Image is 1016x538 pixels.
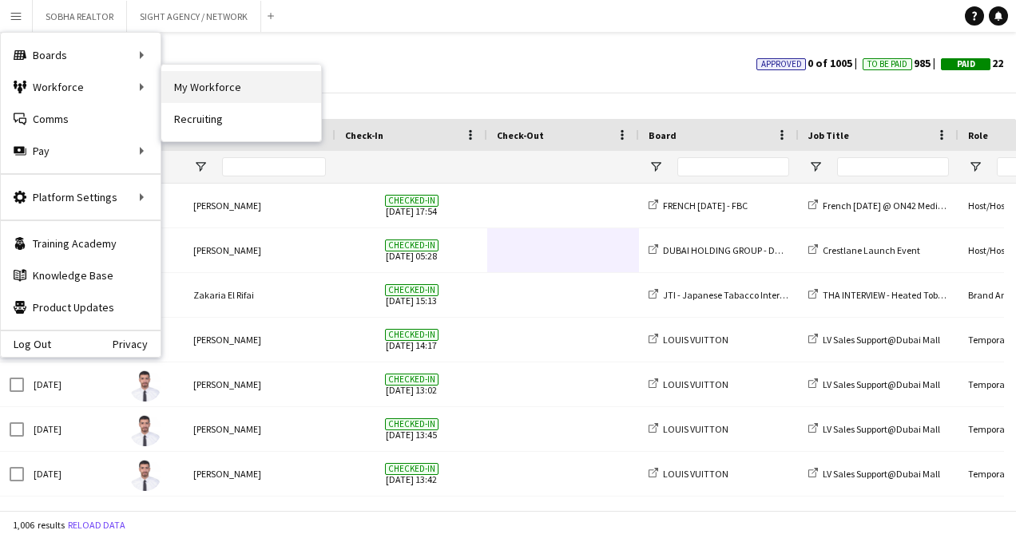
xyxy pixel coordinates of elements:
[385,329,439,341] span: Checked-in
[663,468,728,480] span: LOUIS VUITTON
[184,362,335,406] div: [PERSON_NAME]
[345,362,478,406] span: [DATE] 13:02
[649,160,663,174] button: Open Filter Menu
[649,200,748,212] a: FRENCH [DATE] - FBC
[1,103,161,135] a: Comms
[385,195,439,207] span: Checked-in
[24,407,120,451] div: [DATE]
[385,463,439,475] span: Checked-in
[663,289,815,301] span: JTI - Japanese Tabacco International
[756,56,863,70] span: 0 of 1005
[193,160,208,174] button: Open Filter Menu
[837,157,949,176] input: Job Title Filter Input
[1,181,161,213] div: Platform Settings
[65,516,129,534] button: Reload data
[808,334,940,346] a: LV Sales Support@Dubai Mall
[161,71,321,103] a: My Workforce
[24,362,120,406] div: [DATE]
[808,468,940,480] a: LV Sales Support@Dubai Mall
[129,370,161,402] img: Youssef Attia
[823,423,940,435] span: LV Sales Support@Dubai Mall
[968,129,988,141] span: Role
[1,39,161,71] div: Boards
[497,129,544,141] span: Check-Out
[823,244,920,256] span: Crestlane Launch Event
[113,338,161,350] a: Privacy
[663,200,748,212] span: FRENCH [DATE] - FBC
[808,129,849,141] span: Job Title
[129,459,161,491] img: Youssef Attia
[1,71,161,103] div: Workforce
[385,418,439,430] span: Checked-in
[649,468,728,480] a: LOUIS VUITTON
[161,103,321,135] a: Recruiting
[957,59,975,69] span: Paid
[808,200,985,212] a: French [DATE] @ ON42 Media One hotel
[941,56,1003,70] span: 22
[345,129,383,141] span: Check-In
[1,338,51,350] a: Log Out
[808,423,940,435] a: LV Sales Support@Dubai Mall
[649,289,815,301] a: JTI - Japanese Tabacco International
[129,414,161,446] img: Youssef Attia
[345,318,478,362] span: [DATE] 14:17
[1,135,161,167] div: Pay
[649,423,728,435] a: LOUIS VUITTON
[823,468,940,480] span: LV Sales Support@Dubai Mall
[808,244,920,256] a: Crestlane Launch Event
[1,291,161,323] a: Product Updates
[184,228,335,272] div: [PERSON_NAME]
[649,378,728,390] a: LOUIS VUITTON
[385,374,439,386] span: Checked-in
[385,284,439,296] span: Checked-in
[184,318,335,362] div: [PERSON_NAME]
[345,184,478,227] span: [DATE] 17:54
[222,157,326,176] input: Name Filter Input
[1,227,161,259] a: Training Academy
[345,407,478,451] span: [DATE] 13:45
[649,129,677,141] span: Board
[808,160,823,174] button: Open Filter Menu
[1,259,161,291] a: Knowledge Base
[345,273,478,317] span: [DATE] 15:13
[677,157,789,176] input: Board Filter Input
[663,423,728,435] span: LOUIS VUITTON
[24,452,120,496] div: [DATE]
[345,228,478,272] span: [DATE] 05:28
[867,59,907,69] span: To Be Paid
[345,452,478,496] span: [DATE] 13:42
[761,59,802,69] span: Approved
[33,1,127,32] button: SOBHA REALTOR
[663,244,791,256] span: DUBAI HOLDING GROUP - DHRE
[968,160,982,174] button: Open Filter Menu
[127,1,261,32] button: SIGHT AGENCY / NETWORK
[823,200,985,212] span: French [DATE] @ ON42 Media One hotel
[184,452,335,496] div: [PERSON_NAME]
[184,407,335,451] div: [PERSON_NAME]
[823,334,940,346] span: LV Sales Support@Dubai Mall
[663,334,728,346] span: LOUIS VUITTON
[863,56,941,70] span: 985
[649,244,791,256] a: DUBAI HOLDING GROUP - DHRE
[808,378,940,390] a: LV Sales Support@Dubai Mall
[184,273,335,317] div: Zakaria El Rifai
[649,334,728,346] a: LOUIS VUITTON
[184,184,335,227] div: [PERSON_NAME]
[385,239,439,251] span: Checked-in
[663,378,728,390] span: LOUIS VUITTON
[823,378,940,390] span: LV Sales Support@Dubai Mall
